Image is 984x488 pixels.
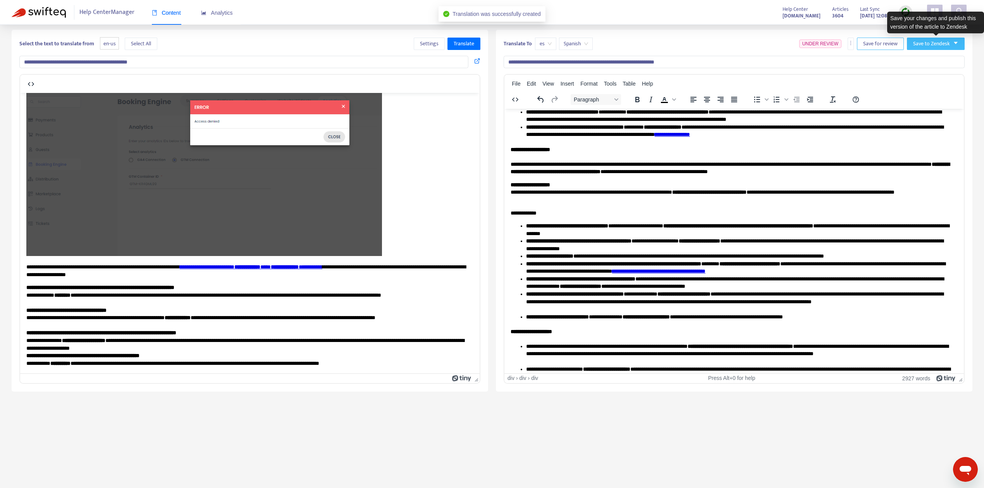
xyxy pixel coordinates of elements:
[125,38,157,50] button: Select All
[700,94,714,105] button: Align center
[848,38,854,50] button: more
[956,374,964,383] div: Press the Up and Down arrow keys to resize the editor.
[534,94,547,105] button: Undo
[770,94,790,105] div: Numbered list
[936,375,956,381] a: Powered by Tiny
[658,94,677,105] div: Text color Black
[887,12,984,33] div: Save your changes and publish this version of the article to Zendesk
[857,38,904,50] button: Save for review
[542,81,554,87] span: View
[452,11,540,17] span: Translation was successfully created
[642,81,653,87] span: Help
[783,5,808,14] span: Help Center
[531,375,538,381] div: div
[826,94,839,105] button: Clear formatting
[580,81,597,87] span: Format
[100,37,119,50] span: en-us
[540,38,552,50] span: es
[860,5,880,14] span: Last Sync
[849,94,862,105] button: Help
[953,457,978,482] iframe: Botón para iniciar la ventana de mensajería
[750,94,770,105] div: Bullet list
[913,40,950,48] span: Save to Zendesk
[832,12,843,20] strong: 3604
[452,375,471,381] a: Powered by Tiny
[953,40,958,46] span: caret-down
[201,10,233,16] span: Analytics
[131,40,151,48] span: Select All
[12,7,66,18] img: Swifteq
[527,81,536,87] span: Edit
[790,94,803,105] button: Decrease indent
[574,96,612,103] span: Paragraph
[79,5,134,20] span: Help Center Manager
[443,11,449,17] span: check-circle
[447,38,480,50] button: Translate
[504,39,532,48] b: Translate To
[571,94,621,105] button: Block Paragraph
[863,40,898,48] span: Save for review
[152,10,181,16] span: Content
[954,7,963,17] span: user
[414,38,445,50] button: Settings
[454,40,474,48] span: Translate
[564,38,588,50] span: Spanish
[19,39,94,48] b: Select the text to translate from
[802,41,838,46] span: UNDER REVIEW
[783,11,821,20] a: [DOMAIN_NAME]
[516,375,518,381] div: ›
[548,94,561,105] button: Redo
[561,81,574,87] span: Insert
[507,375,514,381] div: div
[901,7,910,17] img: sync.dc5367851b00ba804db3.png
[528,375,530,381] div: ›
[848,40,853,46] span: more
[604,81,617,87] span: Tools
[803,94,817,105] button: Increase indent
[512,81,521,87] span: File
[201,10,206,15] span: area-chart
[152,10,157,15] span: book
[623,81,635,87] span: Table
[714,94,727,105] button: Align right
[687,94,700,105] button: Align left
[644,94,657,105] button: Italic
[930,7,939,17] span: appstore
[631,94,644,105] button: Bold
[657,375,807,381] div: Press Alt+0 for help
[20,93,480,373] iframe: Rich Text Area
[420,40,439,48] span: Settings
[783,12,821,20] strong: [DOMAIN_NAME]
[520,375,526,381] div: div
[471,374,480,383] div: Press the Up and Down arrow keys to resize the editor.
[860,12,887,20] strong: [DATE] 12:08
[728,94,741,105] button: Justify
[504,109,964,373] iframe: Rich Text Area
[902,375,930,381] button: 2927 words
[832,5,848,14] span: Articles
[907,38,965,50] button: Save to Zendeskcaret-down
